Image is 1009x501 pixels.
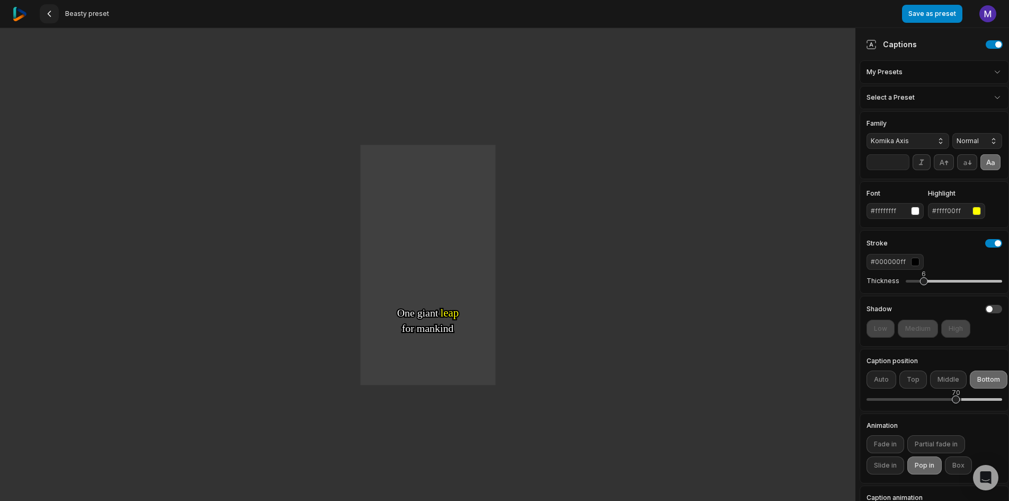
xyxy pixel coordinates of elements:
[867,133,949,149] button: Komika Axis
[957,136,981,146] span: Normal
[973,465,998,490] div: Open Intercom Messenger
[928,190,985,197] label: Highlight
[13,7,27,21] img: reap
[867,190,924,197] label: Font
[867,203,924,219] button: #ffffffff
[941,320,970,338] button: High
[930,371,967,389] button: Middle
[867,320,895,338] button: Low
[867,495,1002,501] label: Caption animation
[970,371,1007,389] button: Bottom
[866,39,917,50] div: Captions
[867,456,904,474] button: Slide in
[867,358,1002,364] label: Caption position
[867,240,888,247] h4: Stroke
[867,120,949,127] label: Family
[952,388,960,398] div: 70
[860,86,1009,109] div: Select a Preset
[945,456,972,474] button: Box
[867,371,896,389] button: Auto
[928,203,985,219] button: #ffff00ff
[871,206,907,216] div: #ffffffff
[952,133,1002,149] button: Normal
[932,206,968,216] div: #ffff00ff
[902,5,962,23] button: Save as preset
[867,277,899,285] label: Thickness
[898,320,938,338] button: Medium
[860,60,1009,84] div: My Presets
[867,306,892,312] h4: Shadow
[65,10,109,18] span: Beasty preset
[871,257,907,267] div: #000000ff
[899,371,927,389] button: Top
[907,456,942,474] button: Pop in
[867,435,904,453] button: Fade in
[922,269,926,279] div: 6
[871,136,928,146] span: Komika Axis
[867,423,1002,429] label: Animation
[907,435,965,453] button: Partial fade in
[867,254,924,270] button: #000000ff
